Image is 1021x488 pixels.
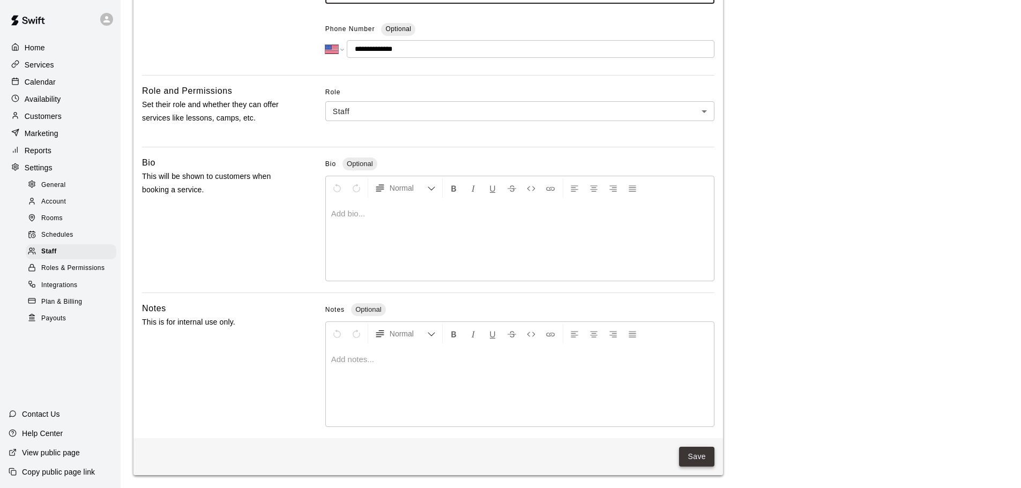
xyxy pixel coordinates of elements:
[325,84,714,101] span: Role
[41,230,73,241] span: Schedules
[41,180,66,191] span: General
[464,178,482,198] button: Format Italics
[445,178,463,198] button: Format Bold
[26,211,121,227] a: Rooms
[9,91,112,107] a: Availability
[390,328,427,339] span: Normal
[26,277,121,294] a: Integrations
[142,84,232,98] h6: Role and Permissions
[585,178,603,198] button: Center Align
[26,294,121,310] a: Plan & Billing
[22,409,60,419] p: Contact Us
[325,21,375,38] span: Phone Number
[585,324,603,343] button: Center Align
[503,324,521,343] button: Format Strikethrough
[390,183,427,193] span: Normal
[604,324,622,343] button: Right Align
[26,260,121,277] a: Roles & Permissions
[25,59,54,70] p: Services
[26,295,116,310] div: Plan & Billing
[22,428,63,439] p: Help Center
[26,311,116,326] div: Payouts
[22,447,80,458] p: View public page
[26,177,121,193] a: General
[9,74,112,90] a: Calendar
[522,178,540,198] button: Insert Code
[25,128,58,139] p: Marketing
[142,302,166,316] h6: Notes
[41,213,63,224] span: Rooms
[623,324,642,343] button: Justify Align
[483,324,502,343] button: Format Underline
[9,40,112,56] a: Home
[26,228,116,243] div: Schedules
[25,145,51,156] p: Reports
[445,324,463,343] button: Format Bold
[9,108,112,124] a: Customers
[41,197,66,207] span: Account
[483,178,502,198] button: Format Underline
[385,25,411,33] span: Optional
[25,94,61,104] p: Availability
[325,160,336,168] span: Bio
[26,193,121,210] a: Account
[9,142,112,159] a: Reports
[26,244,121,260] a: Staff
[26,194,116,209] div: Account
[328,324,346,343] button: Undo
[370,324,440,343] button: Formatting Options
[9,160,112,176] a: Settings
[351,305,385,313] span: Optional
[370,178,440,198] button: Formatting Options
[25,42,45,53] p: Home
[464,324,482,343] button: Format Italics
[565,178,584,198] button: Left Align
[26,211,116,226] div: Rooms
[41,313,66,324] span: Payouts
[541,324,560,343] button: Insert Link
[565,324,584,343] button: Left Align
[26,310,121,327] a: Payouts
[142,170,291,197] p: This will be shown to customers when booking a service.
[41,297,82,307] span: Plan & Billing
[342,160,377,168] span: Optional
[142,316,291,329] p: This is for internal use only.
[328,178,346,198] button: Undo
[22,467,95,477] p: Copy public page link
[41,280,78,291] span: Integrations
[26,178,116,193] div: General
[623,178,642,198] button: Justify Align
[26,278,116,293] div: Integrations
[679,447,714,467] button: Save
[604,178,622,198] button: Right Align
[142,98,291,125] p: Set their role and whether they can offer services like lessons, camps, etc.
[522,324,540,343] button: Insert Code
[9,57,112,73] a: Services
[347,324,366,343] button: Redo
[41,263,105,274] span: Roles & Permissions
[26,227,121,244] a: Schedules
[25,111,62,122] p: Customers
[9,125,112,141] a: Marketing
[503,178,521,198] button: Format Strikethrough
[26,244,116,259] div: Staff
[26,261,116,276] div: Roles & Permissions
[541,178,560,198] button: Insert Link
[25,162,53,173] p: Settings
[142,156,155,170] h6: Bio
[347,178,366,198] button: Redo
[25,77,56,87] p: Calendar
[41,246,57,257] span: Staff
[325,101,714,121] div: Staff
[325,306,345,313] span: Notes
